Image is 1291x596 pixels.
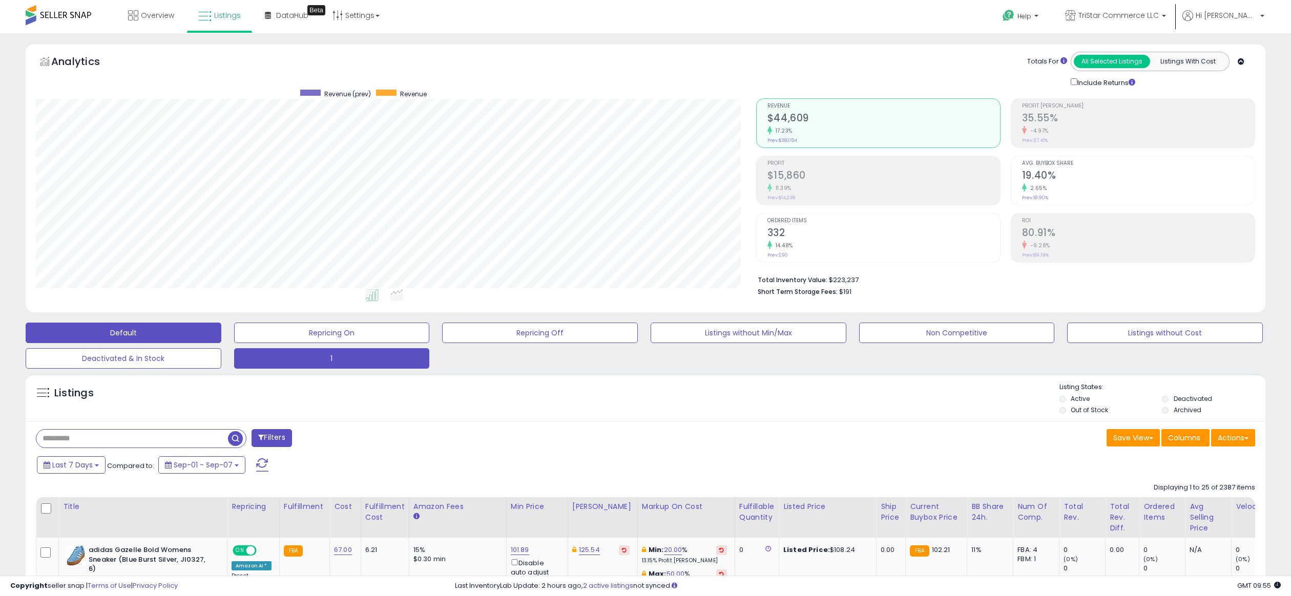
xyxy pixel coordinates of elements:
p: Listing States: [1059,382,1266,392]
button: Listings without Min/Max [651,323,846,343]
span: Compared to: [107,461,154,471]
button: Deactivated & In Stock [26,348,221,369]
li: $223,237 [758,273,1247,285]
a: 125.54 [579,545,600,555]
a: 20.00 [664,545,682,555]
div: Num of Comp. [1017,501,1055,523]
div: Avg Selling Price [1190,501,1227,534]
div: 0 [1143,545,1185,555]
button: Sep-01 - Sep-07 [158,456,245,474]
span: Hi [PERSON_NAME] [1196,10,1257,20]
div: Totals For [1027,57,1067,67]
img: 51TrhqB1j2L._SL40_.jpg [66,545,86,566]
div: Tooltip anchor [307,5,325,15]
div: Amazon Fees [413,501,502,512]
a: Privacy Policy [133,581,178,590]
button: All Selected Listings [1074,55,1150,68]
a: 2 active listings [583,581,633,590]
h5: Analytics [51,54,120,71]
small: 2.65% [1027,184,1047,192]
a: 67.00 [334,545,352,555]
button: Listings without Cost [1067,323,1263,343]
div: Disable auto adjust min [511,557,560,587]
button: Filters [252,429,291,447]
div: 0 [739,545,771,555]
div: Ship Price [881,501,901,523]
div: 0 [1064,545,1105,555]
div: FBM: 1 [1017,555,1051,564]
span: 102.21 [932,545,950,555]
div: $0.30 min [413,555,498,564]
div: FBA: 4 [1017,545,1051,555]
button: 1 [234,348,430,369]
div: Preset: [232,572,272,595]
div: Total Rev. [1064,501,1101,523]
h2: 35.55% [1022,112,1255,126]
b: Max: [649,569,667,579]
small: Prev: 18.90% [1022,195,1048,201]
div: Repricing [232,501,275,512]
div: % [642,545,727,564]
small: Prev: 89.19% [1022,252,1049,258]
a: 101.89 [511,545,529,555]
div: Include Returns [1063,76,1148,88]
div: Cost [334,501,357,512]
b: adidas Gazelle Bold Womens Sneaker (Blue Burst Silver, JI0327, 6) [89,545,213,577]
div: 0.00 [1110,545,1131,555]
button: Non Competitive [859,323,1055,343]
div: 11% [971,545,1005,555]
div: $108.24 [783,545,868,555]
small: Prev: $14,238 [767,195,795,201]
div: 6.21 [365,545,401,555]
span: Ordered Items [767,218,1000,224]
div: Min Price [511,501,564,512]
span: Revenue [400,90,427,98]
div: Total Rev. Diff. [1110,501,1135,534]
b: Listed Price: [783,545,830,555]
b: Short Term Storage Fees: [758,287,838,296]
span: ON [234,546,246,555]
strong: Copyright [10,581,48,590]
div: Ordered Items [1143,501,1181,523]
span: Profit [PERSON_NAME] [1022,103,1255,109]
small: 14.48% [772,242,793,249]
div: 0 [1064,564,1105,573]
span: $191 [839,287,851,296]
small: 11.39% [772,184,792,192]
div: Fulfillment Cost [365,501,405,523]
small: (0%) [1236,555,1250,563]
small: Prev: 290 [767,252,788,258]
div: Last InventoryLab Update: 2 hours ago, not synced. [455,581,1281,591]
div: 0 [1236,545,1277,555]
div: N/A [1190,545,1223,555]
span: OFF [255,546,272,555]
button: Columns [1161,429,1210,446]
div: 0 [1236,564,1277,573]
h2: 19.40% [1022,169,1255,183]
h2: $44,609 [767,112,1000,126]
span: TriStar Commerce LLC [1078,10,1159,20]
div: 0.00 [881,545,898,555]
i: Get Help [1002,9,1015,22]
div: Displaying 1 to 25 of 2387 items [1154,483,1255,493]
span: Last 7 Days [52,460,93,470]
button: Repricing On [234,323,430,343]
span: Revenue (prev) [324,90,371,98]
div: 15% [413,545,498,555]
div: Title [63,501,223,512]
button: Last 7 Days [37,456,106,474]
span: ROI [1022,218,1255,224]
button: Repricing Off [442,323,638,343]
span: Columns [1168,433,1200,443]
span: Overview [141,10,174,20]
label: Archived [1174,406,1201,414]
h2: 332 [767,227,1000,241]
b: Min: [649,545,664,555]
small: FBA [910,545,929,557]
span: 2025-09-15 09:55 GMT [1237,581,1281,590]
span: DataHub [276,10,308,20]
small: -4.97% [1027,127,1049,135]
small: Prev: $38,054 [767,137,797,143]
label: Deactivated [1174,394,1212,403]
div: Fulfillment [284,501,325,512]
